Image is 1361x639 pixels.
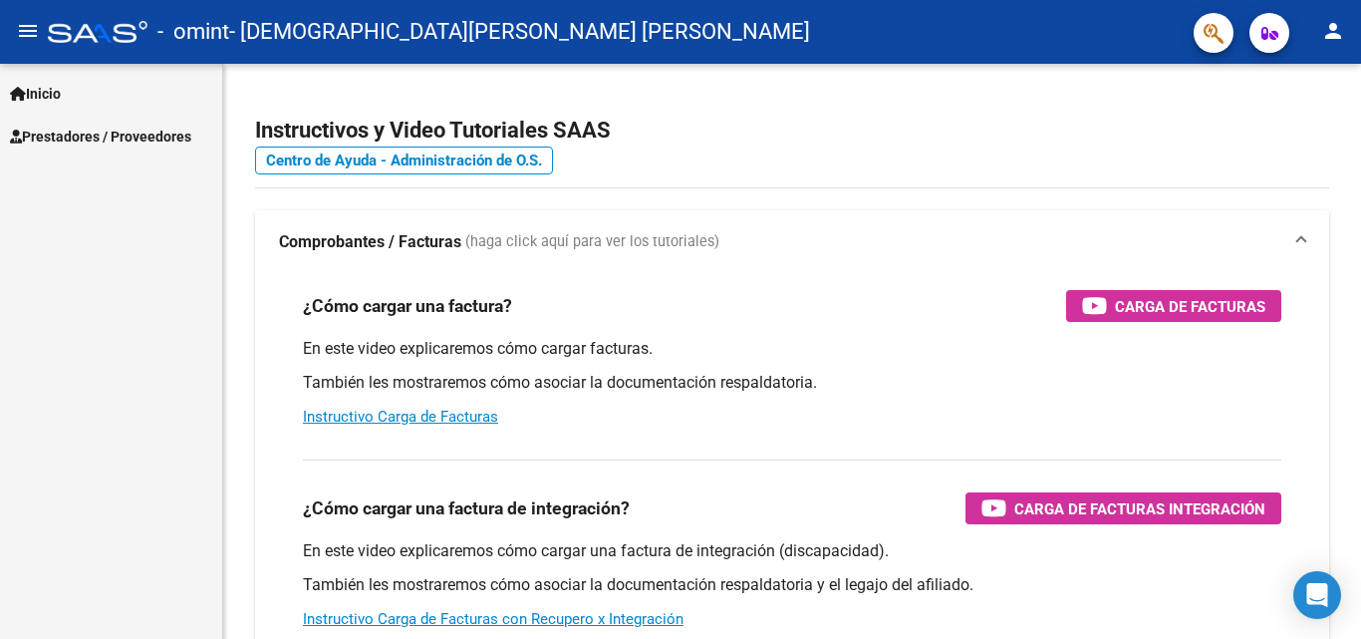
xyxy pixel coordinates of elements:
[465,231,719,253] span: (haga click aquí para ver los tutoriales)
[255,112,1329,150] h2: Instructivos y Video Tutoriales SAAS
[279,231,461,253] strong: Comprobantes / Facturas
[255,147,553,174] a: Centro de Ayuda - Administración de O.S.
[303,338,1281,360] p: En este video explicaremos cómo cargar facturas.
[1014,496,1265,521] span: Carga de Facturas Integración
[303,610,683,628] a: Instructivo Carga de Facturas con Recupero x Integración
[1115,294,1265,319] span: Carga de Facturas
[965,492,1281,524] button: Carga de Facturas Integración
[303,372,1281,394] p: También les mostraremos cómo asociar la documentación respaldatoria.
[303,494,630,522] h3: ¿Cómo cargar una factura de integración?
[303,408,498,426] a: Instructivo Carga de Facturas
[16,19,40,43] mat-icon: menu
[1293,571,1341,619] div: Open Intercom Messenger
[303,574,1281,596] p: También les mostraremos cómo asociar la documentación respaldatoria y el legajo del afiliado.
[255,210,1329,274] mat-expansion-panel-header: Comprobantes / Facturas (haga click aquí para ver los tutoriales)
[303,540,1281,562] p: En este video explicaremos cómo cargar una factura de integración (discapacidad).
[10,126,191,148] span: Prestadores / Proveedores
[1321,19,1345,43] mat-icon: person
[1066,290,1281,322] button: Carga de Facturas
[157,10,229,54] span: - omint
[229,10,810,54] span: - [DEMOGRAPHIC_DATA][PERSON_NAME] [PERSON_NAME]
[303,292,512,320] h3: ¿Cómo cargar una factura?
[10,83,61,105] span: Inicio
